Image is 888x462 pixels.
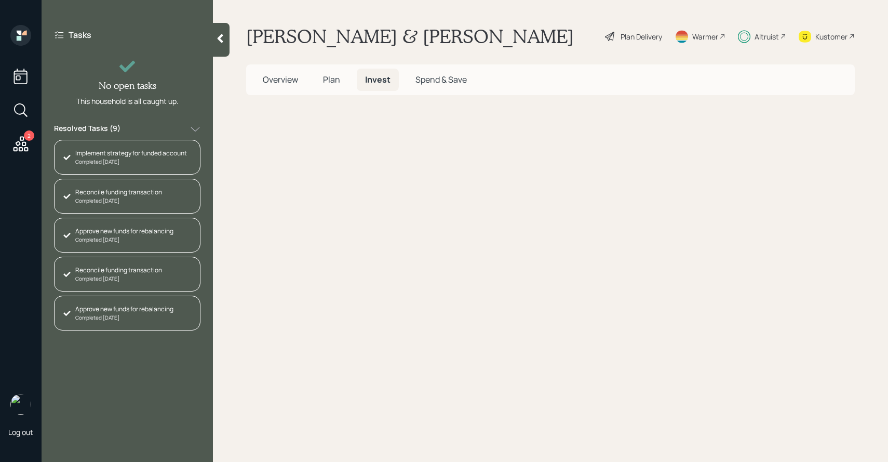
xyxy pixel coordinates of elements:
[75,188,162,197] div: Reconcile funding transaction
[75,275,162,283] div: Completed [DATE]
[24,130,34,141] div: 2
[75,149,187,158] div: Implement strategy for funded account
[69,29,91,41] label: Tasks
[75,266,162,275] div: Reconcile funding transaction
[815,31,847,42] div: Kustomer
[99,80,156,91] h4: No open tasks
[621,31,662,42] div: Plan Delivery
[10,394,31,415] img: sami-boghos-headshot.png
[263,74,298,85] span: Overview
[8,427,33,437] div: Log out
[75,236,173,244] div: Completed [DATE]
[415,74,467,85] span: Spend & Save
[76,96,179,107] div: This household is all caught up.
[54,123,120,136] label: Resolved Tasks ( 9 )
[755,31,779,42] div: Altruist
[246,25,574,48] h1: [PERSON_NAME] & [PERSON_NAME]
[75,227,173,236] div: Approve new funds for rebalancing
[365,74,391,85] span: Invest
[323,74,340,85] span: Plan
[75,314,173,322] div: Completed [DATE]
[75,197,162,205] div: Completed [DATE]
[75,305,173,314] div: Approve new funds for rebalancing
[75,158,187,166] div: Completed [DATE]
[692,31,718,42] div: Warmer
